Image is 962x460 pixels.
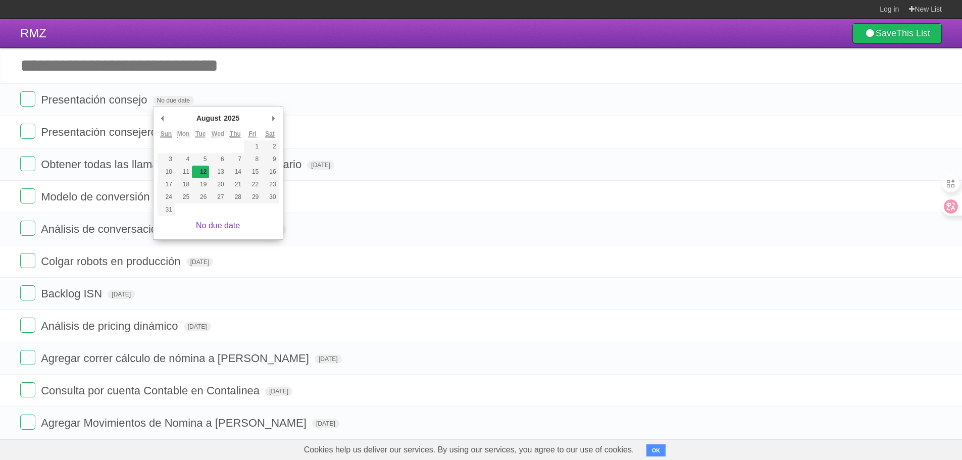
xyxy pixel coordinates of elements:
button: 12 [192,166,209,178]
button: 4 [175,153,192,166]
button: 5 [192,153,209,166]
button: 23 [261,178,278,191]
button: 27 [209,191,226,203]
label: Done [20,188,35,203]
span: Backlog ISN [41,287,105,300]
span: RMZ [20,26,46,40]
label: Done [20,91,35,107]
label: Done [20,382,35,397]
button: 6 [209,153,226,166]
span: Colgar robots en producción [41,255,183,268]
button: 11 [175,166,192,178]
button: Previous Month [158,111,168,126]
span: Obtener todas las llamadas por fechas de un usuario [41,158,304,171]
button: 19 [192,178,209,191]
button: 22 [244,178,261,191]
span: [DATE] [265,387,292,396]
button: 31 [158,203,175,216]
button: 16 [261,166,278,178]
span: Análisis de pricing dinámico [41,320,180,332]
span: Cookies help us deliver our services. By using our services, you agree to our use of cookies. [294,440,644,460]
span: Agregar correr cálculo de nómina a [PERSON_NAME] [41,352,312,365]
span: No due date [153,96,194,105]
span: Consulta por cuenta Contable en Contalinea [41,384,262,397]
button: OK [646,444,666,456]
span: Análisis de conversaciones de seguimiento [41,223,256,235]
span: [DATE] [312,419,339,428]
button: 8 [244,153,261,166]
label: Done [20,285,35,300]
span: Presentación consejero independiente [41,126,232,138]
span: [DATE] [307,161,334,170]
label: Done [20,253,35,268]
button: 13 [209,166,226,178]
abbr: Tuesday [195,130,206,138]
span: Modelo de conversión CN [41,190,171,203]
button: 20 [209,178,226,191]
a: No due date [196,221,240,230]
label: Done [20,221,35,236]
abbr: Friday [248,130,256,138]
button: 10 [158,166,175,178]
span: [DATE] [315,354,342,364]
span: Agregar Movimientos de Nomina a [PERSON_NAME] [41,417,309,429]
label: Done [20,415,35,430]
button: 24 [158,191,175,203]
span: [DATE] [108,290,135,299]
button: 2 [261,140,278,153]
button: 3 [158,153,175,166]
button: 17 [158,178,175,191]
button: 7 [227,153,244,166]
div: 2025 [222,111,241,126]
label: Done [20,350,35,365]
b: This List [896,28,930,38]
button: Next Month [269,111,279,126]
label: Done [20,318,35,333]
div: August [195,111,222,126]
span: [DATE] [184,322,211,331]
button: 18 [175,178,192,191]
abbr: Wednesday [212,130,224,138]
button: 9 [261,153,278,166]
button: 25 [175,191,192,203]
button: 28 [227,191,244,203]
abbr: Sunday [160,130,172,138]
button: 21 [227,178,244,191]
button: 15 [244,166,261,178]
button: 30 [261,191,278,203]
span: [DATE] [186,258,214,267]
abbr: Monday [177,130,190,138]
label: Done [20,124,35,139]
label: Done [20,156,35,171]
abbr: Saturday [265,130,275,138]
abbr: Thursday [230,130,241,138]
button: 1 [244,140,261,153]
button: 29 [244,191,261,203]
button: 26 [192,191,209,203]
button: 14 [227,166,244,178]
a: SaveThis List [852,23,942,43]
span: Presentación consejo [41,93,149,106]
